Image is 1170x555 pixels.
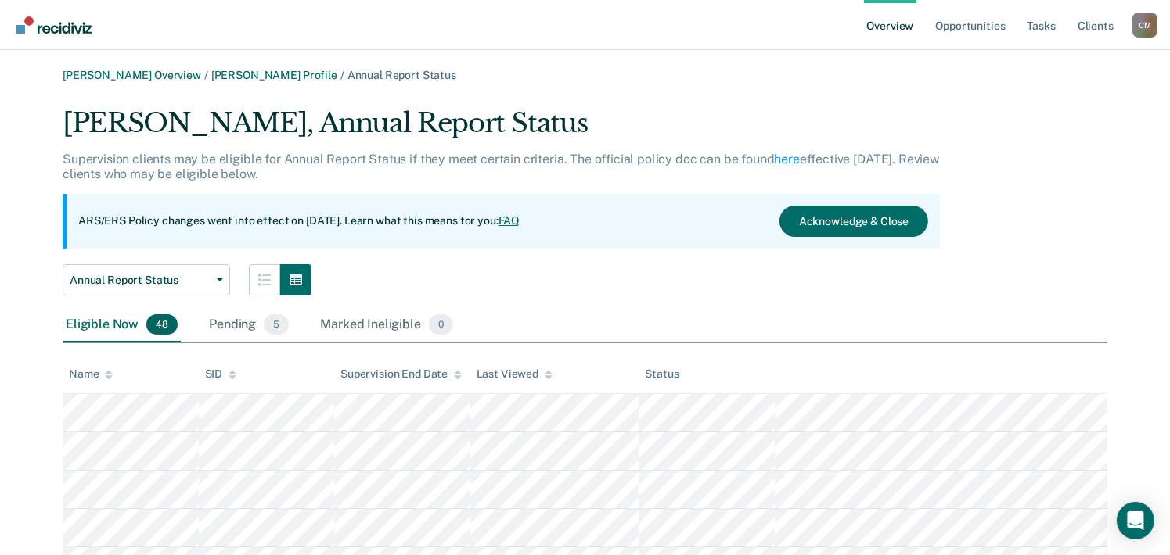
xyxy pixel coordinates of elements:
span: / [201,69,211,81]
a: [PERSON_NAME] Profile [211,69,337,81]
a: FAQ [499,214,520,227]
div: Open Intercom Messenger [1117,502,1154,539]
div: [PERSON_NAME], Annual Report Status [63,107,940,152]
button: Profile dropdown button [1132,13,1157,38]
div: SID [205,367,237,381]
span: 5 [264,314,289,335]
img: Recidiviz [16,16,92,34]
div: Eligible Now48 [63,308,181,342]
a: here [775,152,800,166]
div: Supervision End Date [340,367,462,381]
div: Status [645,367,679,381]
span: / [337,69,347,81]
div: C M [1132,13,1157,38]
span: 0 [429,314,453,335]
span: Annual Report Status [347,69,456,81]
a: [PERSON_NAME] Overview [63,69,201,81]
div: Marked Ineligible0 [317,308,456,342]
div: Pending5 [206,308,292,342]
button: Acknowledge & Close [779,206,928,237]
p: Supervision clients may be eligible for Annual Report Status if they meet certain criteria. The o... [63,152,939,181]
span: Annual Report Status [70,274,211,287]
div: Name [69,367,113,381]
p: ARS/ERS Policy changes went into effect on [DATE]. Learn what this means for you: [78,213,520,229]
button: Annual Report Status [63,264,230,295]
div: Last Viewed [477,367,553,381]
span: 48 [146,314,178,335]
